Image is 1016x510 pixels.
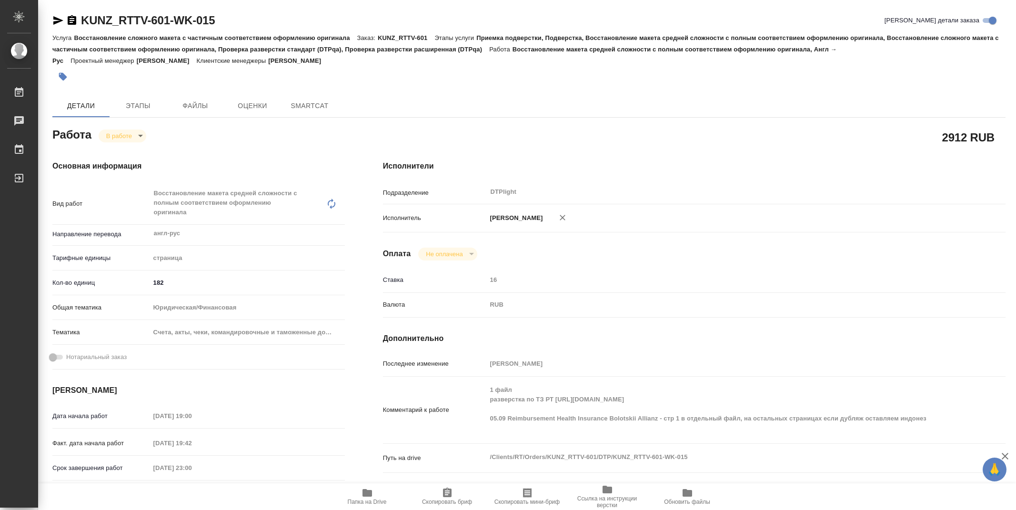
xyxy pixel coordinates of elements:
span: 🙏 [986,460,1003,480]
p: [PERSON_NAME] [487,213,543,223]
p: Последнее изменение [383,359,487,369]
span: Файлы [172,100,218,112]
p: Подразделение [383,188,487,198]
p: Тематика [52,328,150,337]
p: [PERSON_NAME] [137,57,197,64]
button: 🙏 [983,458,1006,481]
span: [PERSON_NAME] детали заказа [885,16,979,25]
div: страница [150,250,345,266]
span: Оценки [230,100,275,112]
div: Счета, акты, чеки, командировочные и таможенные документы [150,324,345,340]
p: Дата начала работ [52,411,150,421]
input: Пустое поле [487,357,954,370]
h4: Оплата [383,248,411,260]
p: Приемка подверстки, Подверстка, Восстановление макета средней сложности с полным соответствием оф... [52,34,999,53]
span: Папка на Drive [348,499,387,505]
p: Путь на drive [383,453,487,463]
span: Этапы [115,100,161,112]
button: Скопировать ссылку для ЯМессенджера [52,15,64,26]
p: Факт. дата начала работ [52,439,150,448]
button: Скопировать мини-бриф [487,483,567,510]
button: Скопировать бриф [407,483,487,510]
button: Добавить тэг [52,66,73,87]
span: Ссылка на инструкции верстки [573,495,642,509]
p: Тарифные единицы [52,253,150,263]
p: Валюта [383,300,487,310]
textarea: 1 файл разверстка по ТЗ РТ [URL][DOMAIN_NAME] 05.09 Reimbursement Health Insurance Bolotskii Alli... [487,382,954,436]
button: Удалить исполнителя [552,207,573,228]
p: Работа [489,46,513,53]
p: Услуга [52,34,74,41]
h4: Основная информация [52,160,345,172]
div: В работе [99,130,146,142]
button: Скопировать ссылку [66,15,78,26]
h4: [PERSON_NAME] [52,385,345,396]
input: Пустое поле [150,436,233,450]
span: Детали [58,100,104,112]
div: RUB [487,297,954,313]
h2: Работа [52,125,91,142]
input: Пустое поле [487,273,954,287]
p: Вид работ [52,199,150,209]
a: KUNZ_RTTV-601-WK-015 [81,14,215,27]
p: Клиентские менеджеры [197,57,269,64]
p: Исполнитель [383,213,487,223]
h2: 2912 RUB [942,129,995,145]
span: Скопировать мини-бриф [494,499,560,505]
input: Пустое поле [150,461,233,475]
div: В работе [418,248,477,260]
span: Скопировать бриф [422,499,472,505]
button: Ссылка на инструкции верстки [567,483,647,510]
div: Юридическая/Финансовая [150,300,345,316]
p: Заказ: [357,34,378,41]
p: Проектный менеджер [70,57,136,64]
button: Папка на Drive [327,483,407,510]
button: Обновить файлы [647,483,727,510]
p: [PERSON_NAME] [268,57,328,64]
p: KUNZ_RTTV-601 [378,34,434,41]
p: Кол-во единиц [52,278,150,288]
p: Срок завершения работ [52,463,150,473]
textarea: /Clients/RT/Orders/KUNZ_RTTV-601/DTP/KUNZ_RTTV-601-WK-015 [487,449,954,465]
h4: Дополнительно [383,333,1006,344]
p: Комментарий к работе [383,405,487,415]
span: SmartCat [287,100,332,112]
h4: Исполнители [383,160,1006,172]
p: Общая тематика [52,303,150,312]
p: Направление перевода [52,230,150,239]
button: Не оплачена [423,250,465,258]
span: Нотариальный заказ [66,352,127,362]
button: В работе [103,132,135,140]
span: Обновить файлы [664,499,710,505]
input: ✎ Введи что-нибудь [150,276,345,290]
input: Пустое поле [150,409,233,423]
p: Этапы услуги [434,34,476,41]
p: Ставка [383,275,487,285]
p: Восстановление сложного макета с частичным соответствием оформлению оригинала [74,34,357,41]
